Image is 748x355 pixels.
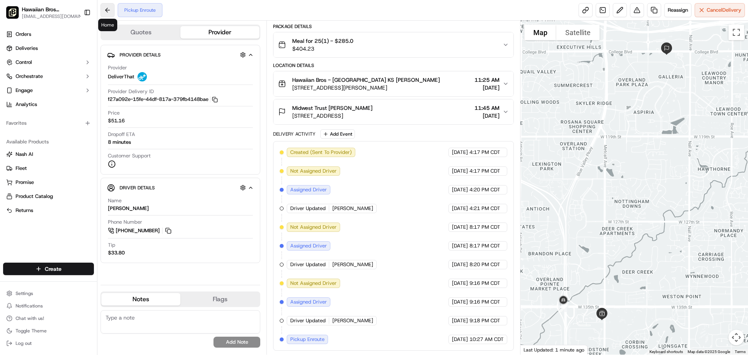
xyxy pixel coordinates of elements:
[16,113,60,121] span: Knowledge Base
[332,261,373,268] span: [PERSON_NAME]
[469,336,504,343] span: 10:27 AM CDT
[469,186,500,193] span: 4:20 PM CDT
[469,149,500,156] span: 4:17 PM CDT
[108,226,173,235] a: [PHONE_NUMBER]
[116,227,160,234] span: [PHONE_NUMBER]
[180,26,259,39] button: Provider
[16,151,33,158] span: Nash AI
[290,168,337,175] span: Not Assigned Driver
[522,344,548,355] a: Open this area in Google Maps (opens a new window)
[332,205,373,212] span: [PERSON_NAME]
[108,152,151,159] span: Customer Support
[452,168,468,175] span: [DATE]
[729,330,744,345] button: Map camera controls
[5,110,63,124] a: 📗Knowledge Base
[452,317,468,324] span: [DATE]
[120,185,155,191] span: Driver Details
[273,131,316,137] div: Delivery Activity
[290,149,352,156] span: Created (Sent To Provider)
[3,288,94,299] button: Settings
[22,13,86,19] button: [EMAIL_ADDRESS][DOMAIN_NAME]
[101,293,180,306] button: Notes
[688,350,730,354] span: Map data ©2025 Google
[469,317,500,324] span: 9:18 PM CDT
[108,96,218,103] button: f27a092e-15fe-44df-817a-379fb4148bae
[16,165,27,172] span: Fleet
[108,131,135,138] span: Dropoff ETA
[16,45,38,52] span: Deliveries
[3,117,94,129] div: Favorites
[6,165,91,172] a: Fleet
[16,290,33,297] span: Settings
[3,338,94,349] button: Log out
[668,7,688,14] span: Reassign
[452,186,468,193] span: [DATE]
[101,26,180,39] button: Quotes
[469,298,500,306] span: 9:16 PM CDT
[292,76,440,84] span: Hawaiian Bros - [GEOGRAPHIC_DATA] KS [PERSON_NAME]
[469,280,500,287] span: 9:16 PM CDT
[290,242,327,249] span: Assigned Driver
[16,315,44,321] span: Chat with us!
[16,101,37,108] span: Analytics
[664,3,692,17] button: Reassign
[16,31,31,38] span: Orders
[108,205,149,212] div: [PERSON_NAME]
[108,139,131,146] div: 8 minutes
[3,42,94,55] a: Deliveries
[273,71,513,96] button: Hawaiian Bros - [GEOGRAPHIC_DATA] KS [PERSON_NAME][STREET_ADDRESS][PERSON_NAME]11:25 AM[DATE]
[108,117,125,124] span: $51.16
[292,45,353,53] span: $404.23
[8,114,14,120] div: 📗
[332,317,373,324] span: [PERSON_NAME]
[3,28,94,41] a: Orders
[16,340,32,346] span: Log out
[3,313,94,324] button: Chat with us!
[290,317,326,324] span: Driver Updated
[292,112,372,120] span: [STREET_ADDRESS]
[3,176,94,189] button: Promise
[3,3,81,22] button: Hawaiian Bros (Overland Park KS Metcalf)Hawaiian Bros ([GEOGRAPHIC_DATA] KS [PERSON_NAME])[EMAIL_...
[475,112,499,120] span: [DATE]
[8,74,22,88] img: 1736555255976-a54dd68f-1ca7-489b-9aae-adbdc363a1c4
[292,37,353,45] span: Meal for 25(1) - $285.0
[469,242,500,249] span: 8:17 PM CDT
[107,181,254,194] button: Driver Details
[3,300,94,311] button: Notifications
[452,205,468,212] span: [DATE]
[273,23,513,30] div: Package Details
[138,72,147,81] img: profile_deliverthat_partner.png
[524,25,556,40] button: Show street map
[475,84,499,92] span: [DATE]
[55,132,94,138] a: Powered byPylon
[3,98,94,111] a: Analytics
[6,207,91,214] a: Returns
[108,73,134,80] span: DeliverThat
[6,151,91,158] a: Nash AI
[26,82,99,88] div: We're available if you need us!
[20,50,140,58] input: Got a question? Start typing here...
[735,350,746,354] a: Terms (opens in new tab)
[108,110,120,117] span: Price
[6,193,91,200] a: Product Catalog
[108,197,122,204] span: Name
[452,224,468,231] span: [DATE]
[22,5,78,13] button: Hawaiian Bros ([GEOGRAPHIC_DATA] KS [PERSON_NAME])
[132,77,142,86] button: Start new chat
[3,190,94,203] button: Product Catalog
[469,205,500,212] span: 4:21 PM CDT
[290,261,326,268] span: Driver Updated
[3,136,94,148] div: Available Products
[452,149,468,156] span: [DATE]
[452,242,468,249] span: [DATE]
[3,56,94,69] button: Control
[3,162,94,175] button: Fleet
[63,110,128,124] a: 💻API Documentation
[107,48,254,61] button: Provider Details
[108,64,127,71] span: Provider
[74,113,125,121] span: API Documentation
[108,88,154,95] span: Provider Delivery ID
[3,148,94,161] button: Nash AI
